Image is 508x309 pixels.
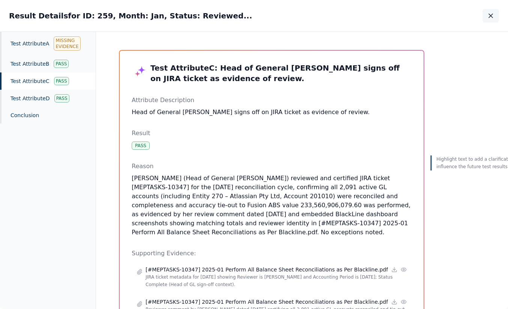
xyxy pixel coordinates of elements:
p: JIRA ticket metadata for [DATE] showing Reviewer is [PERSON_NAME] and Accounting Period is [DATE]... [146,273,407,288]
a: Download file [391,298,398,305]
p: Reason [132,162,412,171]
p: Result [132,129,412,138]
p: [PERSON_NAME] (Head of General [PERSON_NAME]) reviewed and certified JIRA ticket [MEPTASKS-10347]... [132,174,412,237]
div: Missing Evidence [54,36,80,51]
p: [#MEPTASKS-10347] 2025-01 Perform All Balance Sheet Reconciliations as Per Blackline.pdf [146,298,388,306]
a: Download file [391,266,398,273]
p: Head of General [PERSON_NAME] signs off on JIRA ticket as evidence of review. [132,108,412,117]
div: Pass [54,94,69,102]
div: Pass [54,77,69,85]
h2: Result Details for ID: 259, Month: Jan, Status: Reviewed... [9,11,252,21]
div: Pass [132,142,150,150]
p: Attribute Description [132,96,412,105]
p: [#MEPTASKS-10347] 2025-01 Perform All Balance Sheet Reconciliations as Per Blackline.pdf [146,266,388,273]
div: Pass [54,60,69,68]
p: Supporting Evidence: [132,249,412,258]
h3: Test Attribute C : Head of General [PERSON_NAME] signs off on JIRA ticket as evidence of review. [132,63,412,84]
